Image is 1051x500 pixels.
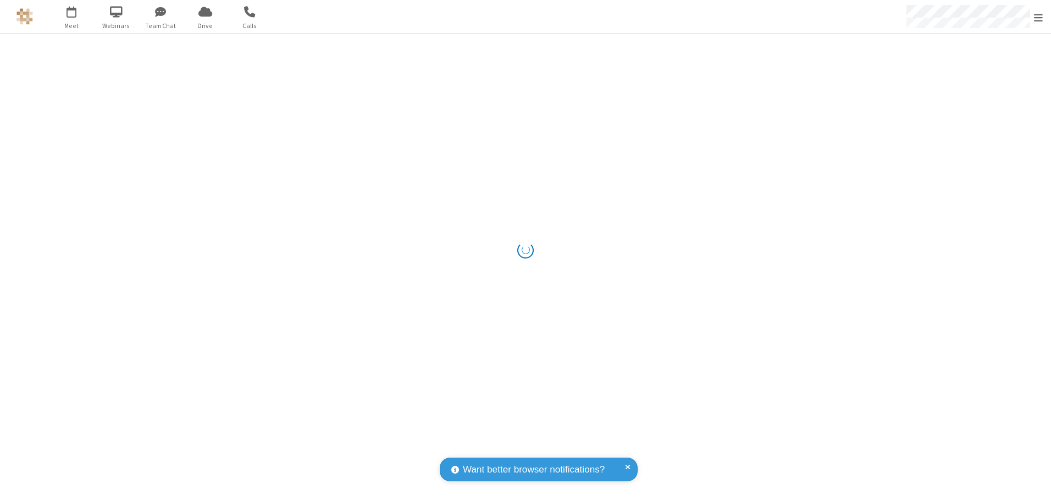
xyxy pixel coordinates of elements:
[16,8,33,25] img: QA Selenium DO NOT DELETE OR CHANGE
[140,21,181,31] span: Team Chat
[463,463,605,477] span: Want better browser notifications?
[185,21,226,31] span: Drive
[96,21,137,31] span: Webinars
[51,21,92,31] span: Meet
[229,21,270,31] span: Calls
